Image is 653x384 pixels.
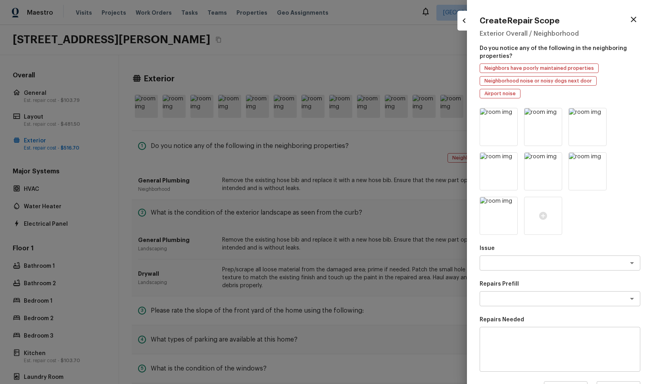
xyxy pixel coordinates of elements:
[480,316,640,324] p: Repairs Needed
[482,64,597,72] span: Neighbors have poorly maintained properties
[480,280,640,288] p: Repairs Prefill
[626,257,638,269] button: Open
[480,41,640,60] p: Do you notice any of the following in the neighboring properties?
[480,197,517,234] img: room img
[480,29,640,38] h5: Exterior Overall / Neighborhood
[480,16,560,26] h4: Create Repair Scope
[482,90,519,98] span: Airport noise
[480,108,517,146] img: room img
[480,244,640,252] p: Issue
[569,108,606,146] img: room img
[480,153,517,190] img: room img
[524,153,562,190] img: room img
[569,153,606,190] img: room img
[626,293,638,304] button: Open
[482,77,595,85] span: Neighborhood noise or noisy dogs next door
[524,108,562,146] img: room img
